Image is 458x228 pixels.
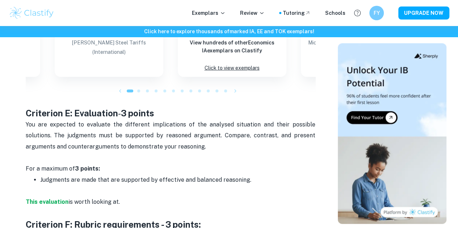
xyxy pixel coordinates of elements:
strong: Criterion E: Evaluation [26,108,118,118]
a: Schools [325,9,345,17]
span: is worth looking at. [68,198,120,205]
h6: FY [373,9,381,17]
h6: Click here to explore thousands of marked IA, EE and TOK exemplars ! [1,27,457,35]
h6: View hundreds of other Economics IA exemplars on Clastify [184,39,281,55]
a: Blog exemplar: Microeconomics IA on Cigarette taxes in Microeconomics IA on Cigarette taxes in [G... [301,5,409,77]
button: FY [369,6,384,20]
a: Tutoring [283,9,311,17]
p: Click to view exemplars [205,63,260,73]
p: [PERSON_NAME] Steel Tariffs (International) [60,38,157,70]
a: Blog exemplar: Donald Trump's Steel Tariffs (InternatioGrade received:7[PERSON_NAME] Steel Tariff... [55,5,163,77]
span: Judgments are made that are supported by effective and balanced reasoning. [40,176,251,183]
img: Clastify logo [9,6,55,20]
span: - [26,108,154,118]
strong: 3 points [121,108,154,118]
img: Thumbnail [338,43,446,224]
button: Help and Feedback [351,7,364,19]
a: This evaluation [26,198,68,205]
button: UPGRADE NOW [398,7,449,20]
p: Microeconomics IA on Cigarette taxes in [GEOGRAPHIC_DATA] [307,38,404,70]
span: For a maximum of [26,165,100,172]
strong: 3 points: [75,165,100,172]
a: ExemplarsView hundreds of otherEconomics IAexemplars on ClastifyClick to view exemplars [178,5,286,77]
p: Review [240,9,265,17]
p: Exemplars [192,9,226,17]
span: You are expected to evaluate the different implications of the analysed situation and their possi... [26,121,317,150]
